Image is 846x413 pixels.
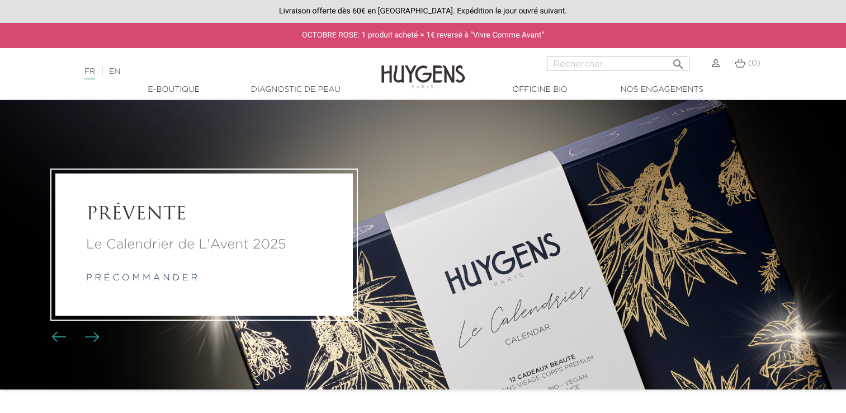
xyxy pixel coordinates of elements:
[484,84,596,96] a: Officine Bio
[240,84,352,96] a: Diagnostic de peau
[381,47,465,90] img: Huygens
[79,65,344,78] div: |
[547,57,689,71] input: Rechercher
[56,329,92,346] div: Boutons du carrousel
[748,59,760,67] span: (0)
[672,54,685,68] i: 
[606,84,718,96] a: Nos engagements
[668,53,688,68] button: 
[86,205,322,226] a: PRÉVENTE
[86,234,322,255] a: Le Calendrier de L'Avent 2025
[84,68,95,79] a: FR
[109,68,120,76] a: EN
[86,274,197,283] a: p r é c o m m a n d e r
[118,84,230,96] a: E-Boutique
